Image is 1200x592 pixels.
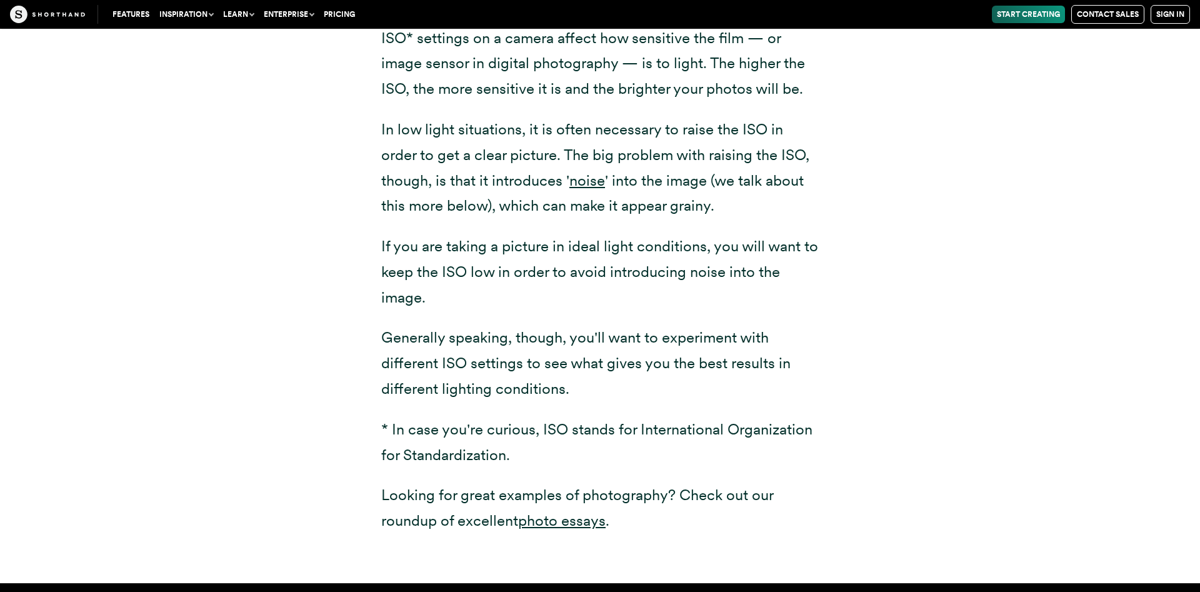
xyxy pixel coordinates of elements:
img: The Craft [10,6,85,23]
p: Looking for great examples of photography? Check out our roundup of excellent . [381,483,819,534]
p: ISO* settings on a camera affect how sensitive the film — or image sensor in digital photography ... [381,26,819,102]
a: Features [107,6,154,23]
p: If you are taking a picture in ideal light conditions, you will want to keep the ISO low in order... [381,234,819,310]
a: Pricing [319,6,360,23]
a: Start Creating [992,6,1065,23]
p: * In case you're curious, ISO stands for International Organization for Standardization. [381,417,819,468]
button: Learn [218,6,259,23]
a: noise [569,171,605,189]
button: Inspiration [154,6,218,23]
a: Sign in [1151,5,1190,24]
p: In low light situations, it is often necessary to raise the ISO in order to get a clear picture. ... [381,117,819,219]
a: Contact Sales [1071,5,1144,24]
a: photo essays [518,511,606,529]
button: Enterprise [259,6,319,23]
p: Generally speaking, though, you'll want to experiment with different ISO settings to see what giv... [381,325,819,401]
